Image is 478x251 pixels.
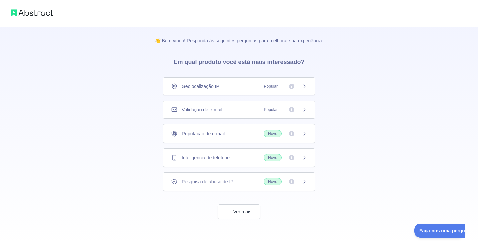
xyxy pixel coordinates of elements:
span: Validação de e-mail [182,106,222,113]
iframe: Toggle Customer Support [414,224,465,238]
span: Popular [260,106,282,113]
span: Pesquisa de abuso de IP [182,178,234,185]
font: Ver mais [233,208,251,215]
span: Inteligência de telefone [182,154,230,161]
span: Geolocalização IP [182,83,219,90]
span: Reputação de e-mail [182,130,225,137]
h3: Em qual produto você está mais interessado? [163,44,315,77]
span: Novo [264,130,282,137]
img: Logotipo abstrato [11,8,53,17]
span: Popular [260,83,282,90]
span: Novo [264,178,282,185]
button: Ver mais [218,204,260,219]
span: Novo [264,154,282,161]
p: 👋 Bem-vindo! Responda às seguintes perguntas para melhorar sua experiência. [144,27,334,44]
